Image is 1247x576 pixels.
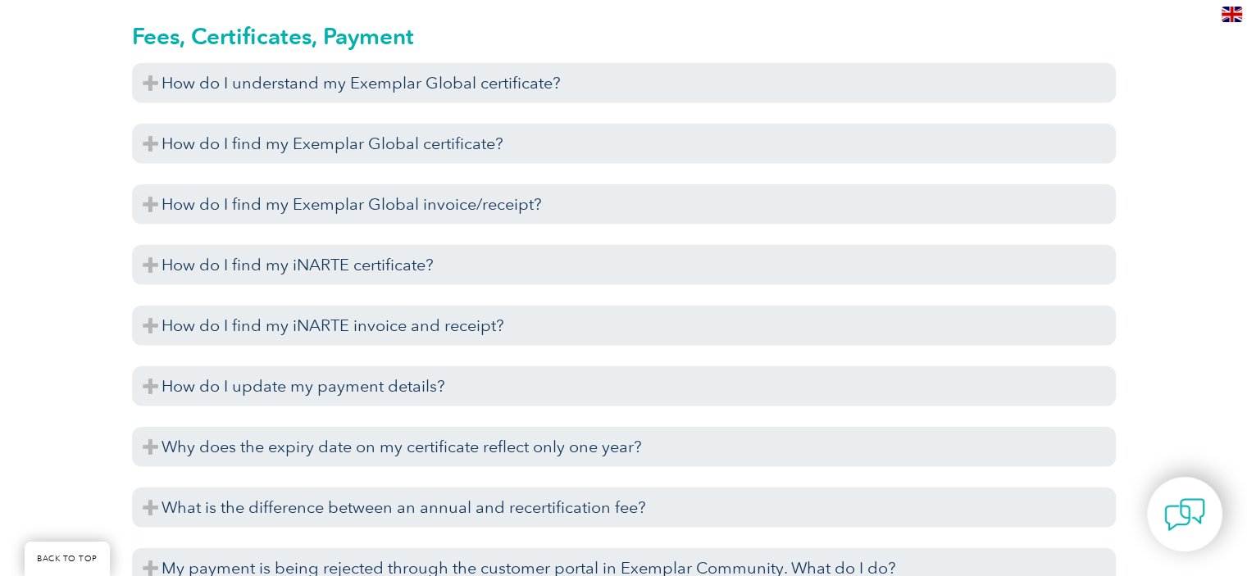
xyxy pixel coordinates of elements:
[25,542,110,576] a: BACK TO TOP
[132,488,1116,528] h3: What is the difference between an annual and recertification fee?
[132,184,1116,225] h3: How do I find my Exemplar Global invoice/receipt?
[132,366,1116,406] h3: How do I update my payment details?
[1164,494,1205,535] img: contact-chat.png
[132,245,1116,285] h3: How do I find my iNARTE certificate?
[132,23,1116,49] h2: Fees, Certificates, Payment
[132,427,1116,467] h3: Why does the expiry date on my certificate reflect only one year?
[132,124,1116,164] h3: How do I find my Exemplar Global certificate?
[132,63,1116,103] h3: How do I understand my Exemplar Global certificate?
[132,306,1116,346] h3: How do I find my iNARTE invoice and receipt?
[1222,7,1242,22] img: en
